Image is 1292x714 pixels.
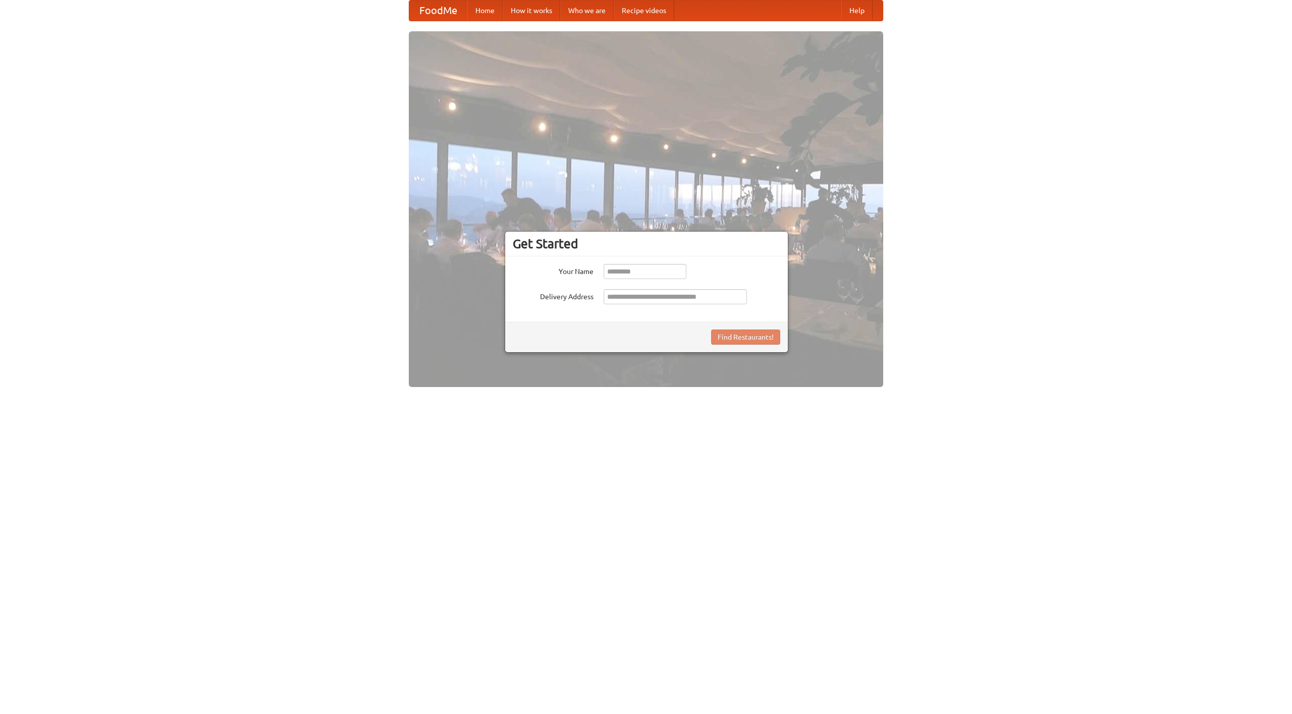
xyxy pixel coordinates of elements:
a: FoodMe [409,1,467,21]
a: Help [841,1,873,21]
a: How it works [503,1,560,21]
a: Home [467,1,503,21]
button: Find Restaurants! [711,329,780,345]
a: Recipe videos [614,1,674,21]
label: Delivery Address [513,289,594,302]
a: Who we are [560,1,614,21]
label: Your Name [513,264,594,277]
h3: Get Started [513,236,780,251]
